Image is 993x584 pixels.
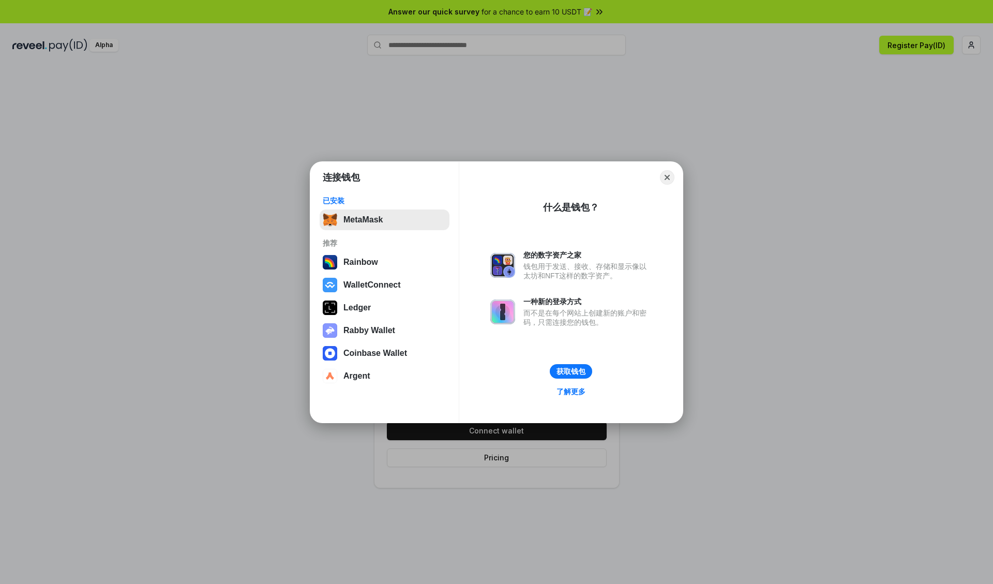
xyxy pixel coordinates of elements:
[343,349,407,358] div: Coinbase Wallet
[323,346,337,361] img: svg+xml,%3Csvg%20width%3D%2228%22%20height%3D%2228%22%20viewBox%3D%220%200%2028%2028%22%20fill%3D...
[323,301,337,315] img: svg+xml,%3Csvg%20xmlns%3D%22http%3A%2F%2Fwww.w3.org%2F2000%2Fsvg%22%20width%3D%2228%22%20height%3...
[323,238,446,248] div: 推荐
[320,252,449,273] button: Rainbow
[320,320,449,341] button: Rabby Wallet
[523,297,652,306] div: 一种新的登录方式
[320,275,449,295] button: WalletConnect
[320,366,449,386] button: Argent
[323,171,360,184] h1: 连接钱包
[550,364,592,379] button: 获取钱包
[323,196,446,205] div: 已安装
[323,369,337,383] img: svg+xml,%3Csvg%20width%3D%2228%22%20height%3D%2228%22%20viewBox%3D%220%200%2028%2028%22%20fill%3D...
[543,201,599,214] div: 什么是钱包？
[320,209,449,230] button: MetaMask
[556,387,585,396] div: 了解更多
[323,255,337,269] img: svg+xml,%3Csvg%20width%3D%22120%22%20height%3D%22120%22%20viewBox%3D%220%200%20120%20120%22%20fil...
[320,343,449,364] button: Coinbase Wallet
[523,250,652,260] div: 您的数字资产之家
[490,253,515,278] img: svg+xml,%3Csvg%20xmlns%3D%22http%3A%2F%2Fwww.w3.org%2F2000%2Fsvg%22%20fill%3D%22none%22%20viewBox...
[660,170,674,185] button: Close
[556,367,585,376] div: 获取钱包
[523,308,652,327] div: 而不是在每个网站上创建新的账户和密码，只需连接您的钱包。
[523,262,652,280] div: 钱包用于发送、接收、存储和显示像以太坊和NFT这样的数字资产。
[343,326,395,335] div: Rabby Wallet
[343,215,383,224] div: MetaMask
[323,278,337,292] img: svg+xml,%3Csvg%20width%3D%2228%22%20height%3D%2228%22%20viewBox%3D%220%200%2028%2028%22%20fill%3D...
[343,258,378,267] div: Rainbow
[320,297,449,318] button: Ledger
[343,371,370,381] div: Argent
[343,303,371,312] div: Ledger
[343,280,401,290] div: WalletConnect
[550,385,592,398] a: 了解更多
[490,300,515,324] img: svg+xml,%3Csvg%20xmlns%3D%22http%3A%2F%2Fwww.w3.org%2F2000%2Fsvg%22%20fill%3D%22none%22%20viewBox...
[323,213,337,227] img: svg+xml,%3Csvg%20fill%3D%22none%22%20height%3D%2233%22%20viewBox%3D%220%200%2035%2033%22%20width%...
[323,323,337,338] img: svg+xml,%3Csvg%20xmlns%3D%22http%3A%2F%2Fwww.w3.org%2F2000%2Fsvg%22%20fill%3D%22none%22%20viewBox...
